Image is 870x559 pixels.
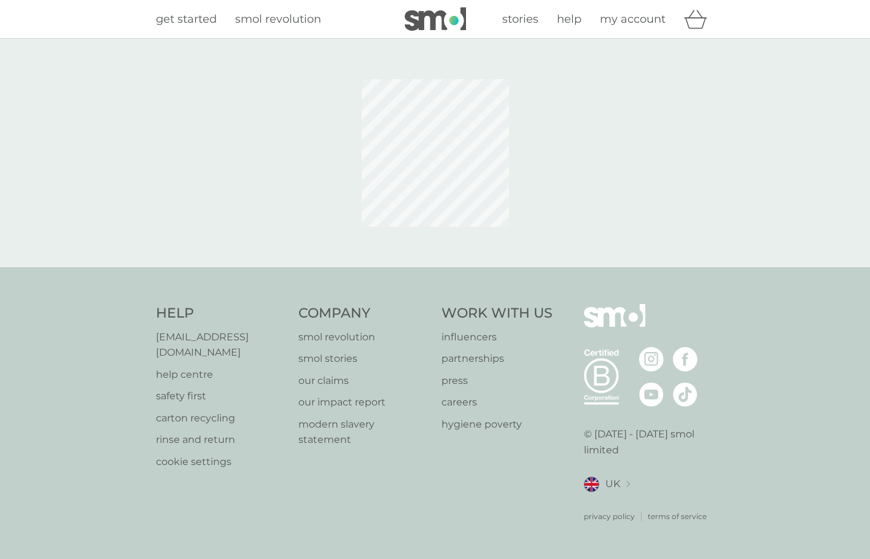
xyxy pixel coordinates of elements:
[684,7,715,31] div: basket
[441,394,553,410] a: careers
[156,410,287,426] a: carton recycling
[441,373,553,389] a: press
[626,481,630,488] img: select a new location
[156,432,287,448] a: rinse and return
[673,347,697,372] img: visit the smol Facebook page
[235,12,321,26] span: smol revolution
[648,510,707,522] a: terms of service
[639,382,664,407] img: visit the smol Youtube page
[557,10,581,28] a: help
[600,10,666,28] a: my account
[405,7,466,31] img: smol
[502,10,538,28] a: stories
[298,373,429,389] a: our claims
[298,304,429,323] h4: Company
[156,10,217,28] a: get started
[639,347,664,372] img: visit the smol Instagram page
[584,304,645,346] img: smol
[584,510,635,522] a: privacy policy
[156,304,287,323] h4: Help
[584,426,715,458] p: © [DATE] - [DATE] smol limited
[605,476,620,492] span: UK
[156,367,287,383] a: help centre
[584,477,599,492] img: UK flag
[298,351,429,367] a: smol stories
[441,304,553,323] h4: Work With Us
[156,12,217,26] span: get started
[557,12,581,26] span: help
[156,329,287,361] a: [EMAIL_ADDRESS][DOMAIN_NAME]
[502,12,538,26] span: stories
[298,394,429,410] a: our impact report
[298,329,429,345] a: smol revolution
[673,382,697,407] img: visit the smol Tiktok page
[156,454,287,470] a: cookie settings
[441,329,553,345] a: influencers
[441,351,553,367] a: partnerships
[441,416,553,432] a: hygiene poverty
[156,388,287,404] a: safety first
[298,416,429,448] a: modern slavery statement
[600,12,666,26] span: my account
[235,10,321,28] a: smol revolution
